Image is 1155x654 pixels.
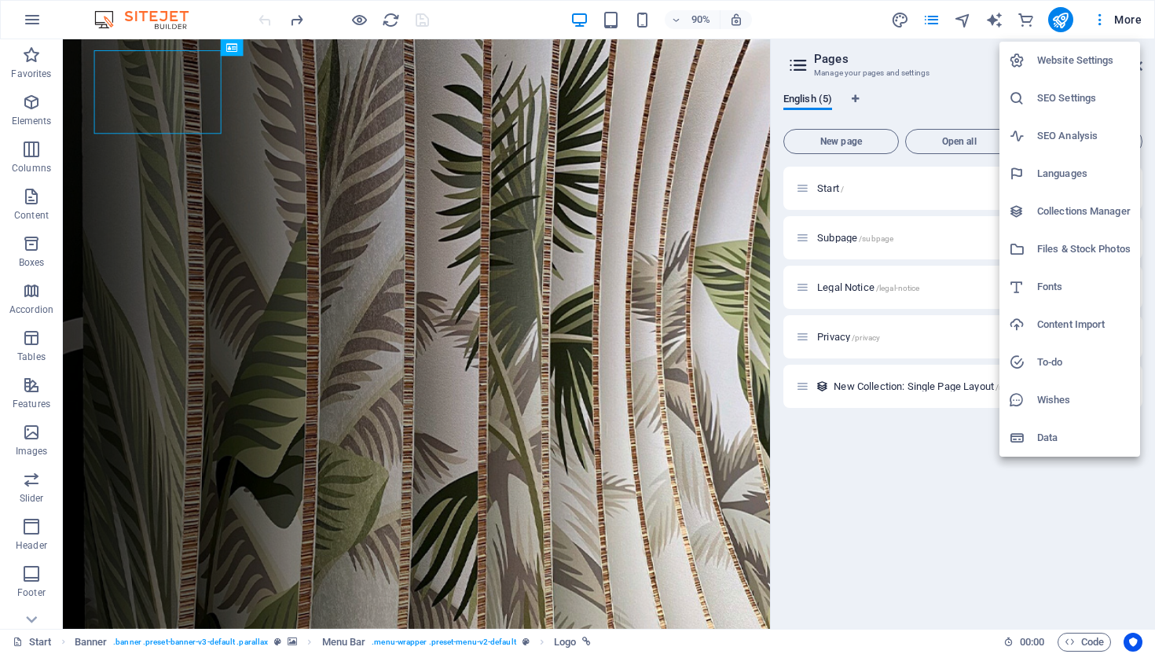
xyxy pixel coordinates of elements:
[1037,51,1131,70] h6: Website Settings
[1037,277,1131,296] h6: Fonts
[1037,202,1131,221] h6: Collections Manager
[1037,353,1131,372] h6: To-do
[1037,391,1131,410] h6: Wishes
[1037,240,1131,259] h6: Files & Stock Photos
[1037,164,1131,183] h6: Languages
[1037,127,1131,145] h6: SEO Analysis
[1037,428,1131,447] h6: Data
[1037,315,1131,334] h6: Content Import
[1037,89,1131,108] h6: SEO Settings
